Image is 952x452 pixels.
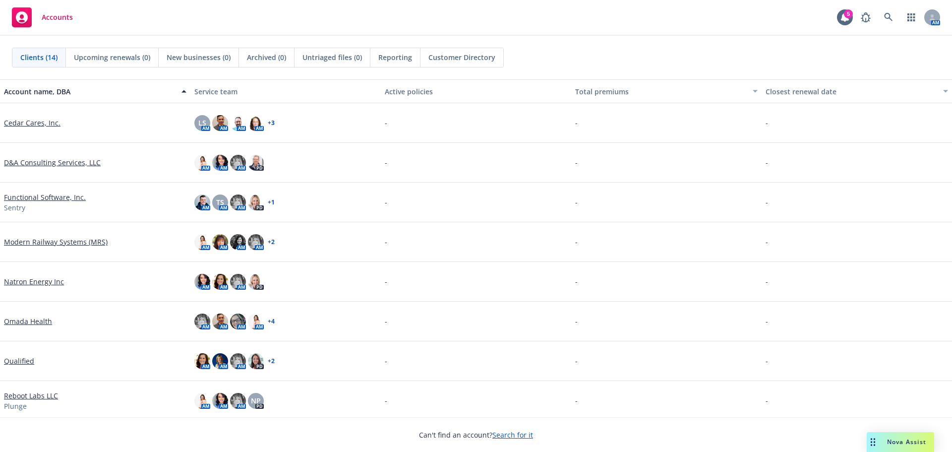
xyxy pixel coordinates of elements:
img: photo [194,274,210,290]
a: Cedar Cares, Inc. [4,118,60,128]
span: Untriaged files (0) [302,52,362,63]
span: - [766,356,768,366]
img: photo [194,314,210,329]
a: Natron Energy Inc [4,276,64,287]
span: LS [198,118,206,128]
span: - [575,197,578,207]
img: photo [194,155,210,171]
span: - [575,395,578,406]
img: photo [230,115,246,131]
span: - [385,276,387,287]
img: photo [248,274,264,290]
div: Drag to move [867,432,879,452]
img: photo [212,274,228,290]
img: photo [212,314,228,329]
img: photo [230,194,246,210]
img: photo [194,393,210,409]
span: Plunge [4,401,27,411]
div: Total premiums [575,86,747,97]
span: Archived (0) [247,52,286,63]
a: Reboot Labs LLC [4,390,58,401]
span: - [575,237,578,247]
div: 5 [844,9,853,18]
a: Functional Software, Inc. [4,192,86,202]
span: Clients (14) [20,52,58,63]
img: photo [230,234,246,250]
img: photo [212,393,228,409]
button: Service team [190,79,381,103]
button: Closest renewal date [762,79,952,103]
button: Total premiums [571,79,762,103]
span: - [575,356,578,366]
span: - [385,118,387,128]
span: NP [251,395,261,406]
span: - [766,237,768,247]
div: Account name, DBA [4,86,176,97]
span: - [766,316,768,326]
img: photo [194,194,210,210]
span: - [385,197,387,207]
a: + 1 [268,199,275,205]
div: Active policies [385,86,567,97]
button: Active policies [381,79,571,103]
span: Sentry [4,202,25,213]
a: + 3 [268,120,275,126]
img: photo [194,234,210,250]
span: - [575,316,578,326]
span: - [766,157,768,168]
a: + 2 [268,239,275,245]
span: - [575,118,578,128]
span: - [766,197,768,207]
img: photo [212,115,228,131]
img: photo [248,194,264,210]
img: photo [248,115,264,131]
img: photo [212,234,228,250]
span: - [766,118,768,128]
img: photo [212,353,228,369]
span: TS [216,197,224,207]
span: - [766,395,768,406]
img: photo [248,314,264,329]
span: - [385,356,387,366]
a: Search [879,7,898,27]
span: Accounts [42,13,73,21]
span: - [385,395,387,406]
span: Can't find an account? [419,430,533,440]
a: Qualified [4,356,34,366]
span: - [766,276,768,287]
span: - [385,316,387,326]
img: photo [194,353,210,369]
span: New businesses (0) [167,52,231,63]
img: photo [230,353,246,369]
img: photo [230,393,246,409]
button: Nova Assist [867,432,934,452]
span: Upcoming renewals (0) [74,52,150,63]
span: - [575,276,578,287]
span: - [385,157,387,168]
img: photo [248,155,264,171]
span: Nova Assist [887,438,926,446]
div: Service team [194,86,377,97]
span: Reporting [378,52,412,63]
a: + 2 [268,358,275,364]
img: photo [248,353,264,369]
img: photo [248,234,264,250]
a: Switch app [901,7,921,27]
a: + 4 [268,319,275,324]
a: Modern Railway Systems (MRS) [4,237,108,247]
a: Omada Health [4,316,52,326]
img: photo [230,274,246,290]
img: photo [230,314,246,329]
a: Search for it [492,430,533,440]
a: Accounts [8,3,77,31]
span: - [575,157,578,168]
img: photo [230,155,246,171]
a: D&A Consulting Services, LLC [4,157,101,168]
a: Report a Bug [856,7,876,27]
span: Customer Directory [428,52,495,63]
span: - [385,237,387,247]
img: photo [212,155,228,171]
div: Closest renewal date [766,86,937,97]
